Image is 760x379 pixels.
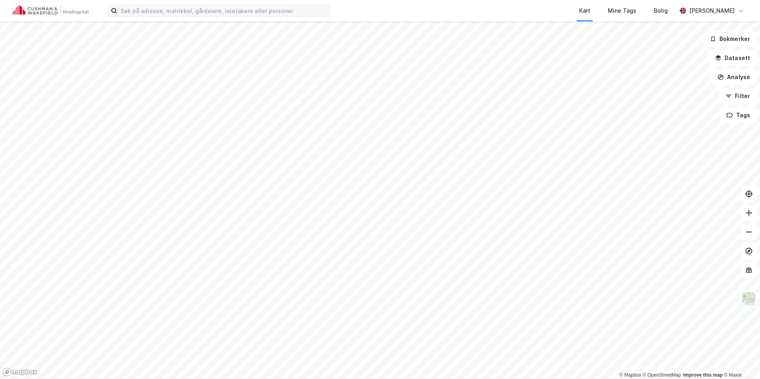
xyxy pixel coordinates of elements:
[579,6,590,15] div: Kart
[683,372,723,378] a: Improve this map
[720,107,757,123] button: Tags
[117,5,330,17] input: Søk på adresse, matrikkel, gårdeiere, leietakere eller personer
[643,372,681,378] a: OpenStreetMap
[654,6,668,15] div: Bolig
[719,88,757,104] button: Filter
[619,372,641,378] a: Mapbox
[2,367,37,377] a: Mapbox homepage
[711,69,757,85] button: Analyse
[741,291,756,306] img: Z
[689,6,735,15] div: [PERSON_NAME]
[703,31,757,47] button: Bokmerker
[608,6,636,15] div: Mine Tags
[13,5,88,16] img: cushman-wakefield-realkapital-logo.202ea83816669bd177139c58696a8fa1.svg
[720,341,760,379] div: Kontrollprogram for chat
[720,341,760,379] iframe: Chat Widget
[708,50,757,66] button: Datasett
